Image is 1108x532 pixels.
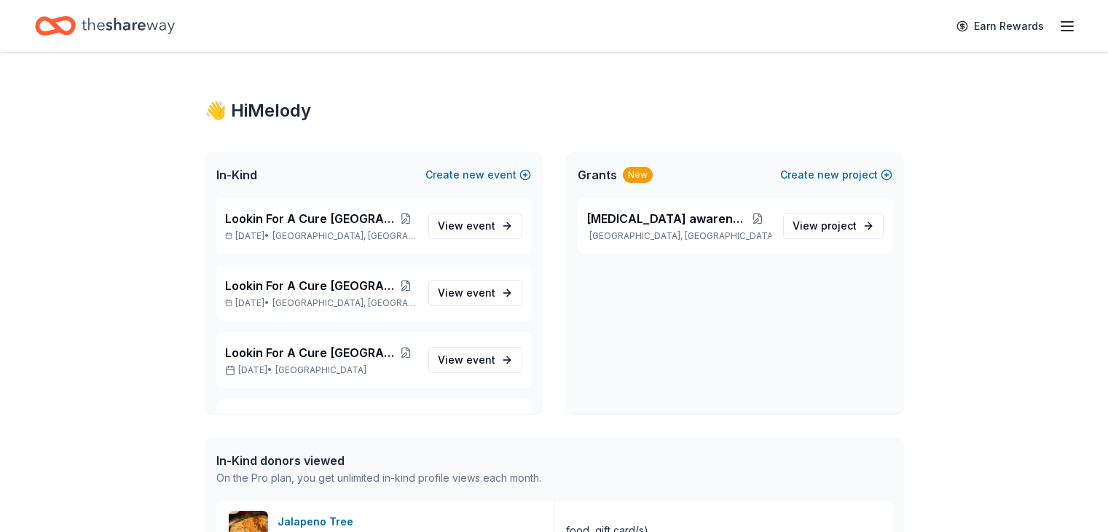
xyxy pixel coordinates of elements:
[278,513,359,531] div: Jalapeno Tree
[425,166,531,184] button: Createnewevent
[272,230,416,242] span: [GEOGRAPHIC_DATA], [GEOGRAPHIC_DATA]
[586,210,744,227] span: [MEDICAL_DATA] awareness
[428,347,522,373] a: View event
[225,210,395,227] span: Lookin For A Cure [GEOGRAPHIC_DATA]
[466,353,495,366] span: event
[428,213,522,239] a: View event
[466,286,495,299] span: event
[275,364,366,376] span: [GEOGRAPHIC_DATA]
[225,297,417,309] p: [DATE] •
[205,99,904,122] div: 👋 Hi Melody
[225,230,417,242] p: [DATE] •
[438,351,495,369] span: View
[586,230,771,242] p: [GEOGRAPHIC_DATA], [GEOGRAPHIC_DATA]
[466,219,495,232] span: event
[225,344,395,361] span: Lookin For A Cure [GEOGRAPHIC_DATA]
[948,13,1053,39] a: Earn Rewards
[225,277,395,294] span: Lookin For A Cure [GEOGRAPHIC_DATA]
[438,217,495,235] span: View
[428,280,522,306] a: View event
[793,217,857,235] span: View
[272,297,416,309] span: [GEOGRAPHIC_DATA], [GEOGRAPHIC_DATA]
[463,166,484,184] span: new
[578,166,617,184] span: Grants
[780,166,892,184] button: Createnewproject
[216,469,541,487] div: On the Pro plan, you get unlimited in-kind profile views each month.
[438,284,495,302] span: View
[225,364,417,376] p: [DATE] •
[783,213,884,239] a: View project
[216,166,257,184] span: In-Kind
[821,219,857,232] span: project
[225,411,395,429] span: Lookin For A Cure [GEOGRAPHIC_DATA]
[216,452,541,469] div: In-Kind donors viewed
[35,9,175,43] a: Home
[817,166,839,184] span: new
[623,167,653,183] div: New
